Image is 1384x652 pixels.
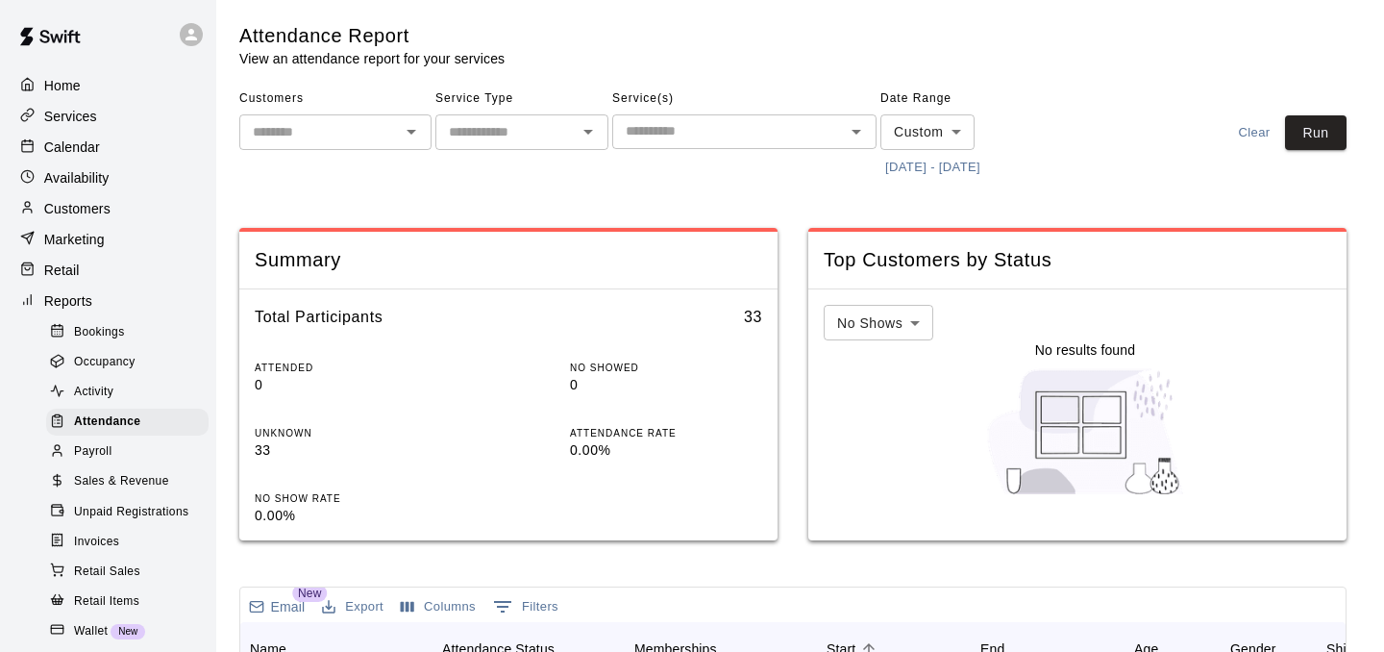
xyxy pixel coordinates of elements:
[15,287,201,315] a: Reports
[74,383,113,402] span: Activity
[46,618,209,645] div: WalletNew
[1285,115,1347,151] button: Run
[44,168,110,188] p: Availability
[74,533,119,552] span: Invoices
[46,499,209,526] div: Unpaid Registrations
[46,589,209,615] div: Retail Items
[255,440,447,461] p: 33
[239,23,505,49] h5: Attendance Report
[15,102,201,131] a: Services
[44,230,105,249] p: Marketing
[46,529,209,556] div: Invoices
[570,440,762,461] p: 0.00%
[880,84,1049,114] span: Date Range
[255,247,762,273] span: Summary
[46,616,216,646] a: WalletNew
[46,497,216,527] a: Unpaid Registrations
[46,438,216,467] a: Payroll
[396,592,481,622] button: Select columns
[15,71,201,100] a: Home
[44,138,100,157] p: Calendar
[255,361,447,375] p: ATTENDED
[46,349,209,376] div: Occupancy
[74,353,136,372] span: Occupancy
[271,597,306,616] p: Email
[46,409,209,436] div: Attendance
[570,361,762,375] p: NO SHOWED
[15,225,201,254] a: Marketing
[74,592,139,612] span: Retail Items
[74,442,111,462] span: Payroll
[46,317,216,347] a: Bookings
[398,118,425,145] button: Open
[239,49,505,68] p: View an attendance report for your services
[612,84,877,114] span: Service(s)
[44,76,81,95] p: Home
[435,84,608,114] span: Service Type
[575,118,602,145] button: Open
[74,472,169,491] span: Sales & Revenue
[255,491,447,506] p: NO SHOW RATE
[15,194,201,223] a: Customers
[824,247,1331,273] span: Top Customers by Status
[15,256,201,285] a: Retail
[46,559,209,586] div: Retail Sales
[255,305,383,330] h6: Total Participants
[44,107,97,126] p: Services
[255,426,447,440] p: UNKNOWN
[44,199,111,218] p: Customers
[46,439,209,465] div: Payroll
[74,323,125,342] span: Bookings
[44,261,80,280] p: Retail
[244,593,309,620] button: Email
[46,319,209,346] div: Bookings
[46,557,216,587] a: Retail Sales
[880,153,985,183] button: [DATE] - [DATE]
[977,360,1194,504] img: Nothing to see here
[15,133,201,162] a: Calendar
[570,426,762,440] p: ATTENDANCE RATE
[46,379,209,406] div: Activity
[15,163,201,192] a: Availability
[843,118,870,145] button: Open
[744,305,762,330] h6: 33
[46,408,216,438] a: Attendance
[46,347,216,377] a: Occupancy
[46,378,216,408] a: Activity
[74,413,140,432] span: Attendance
[292,585,327,602] span: New
[74,622,108,641] span: Wallet
[570,375,762,395] p: 0
[255,375,447,395] p: 0
[880,114,975,150] div: Custom
[46,587,216,616] a: Retail Items
[1223,115,1285,151] button: Clear
[239,84,432,114] span: Customers
[46,467,216,497] a: Sales & Revenue
[46,527,216,557] a: Invoices
[824,305,933,340] div: No Shows
[74,563,140,582] span: Retail Sales
[317,592,388,622] button: Export
[74,503,188,522] span: Unpaid Registrations
[1035,340,1135,360] p: No results found
[44,291,92,311] p: Reports
[111,626,145,637] span: New
[488,591,563,622] button: Show filters
[255,506,447,526] p: 0.00%
[46,468,209,495] div: Sales & Revenue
